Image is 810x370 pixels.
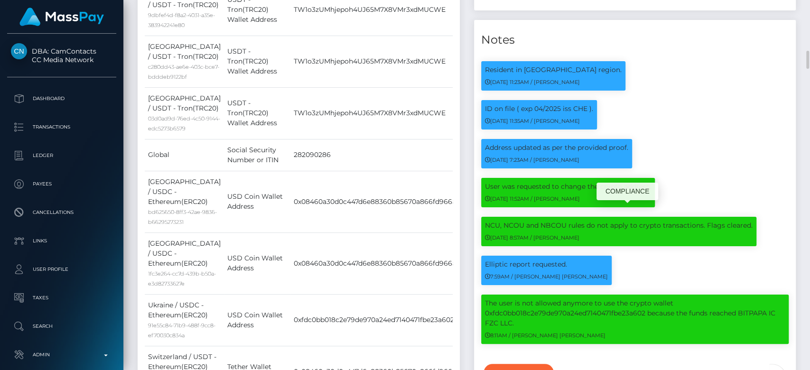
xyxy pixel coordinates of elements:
[11,291,112,305] p: Taxes
[485,273,608,280] small: 7:59AM / [PERSON_NAME] [PERSON_NAME]
[224,294,290,346] td: USD Coin Wallet Address
[19,8,104,26] img: MassPay Logo
[148,64,219,80] small: c280dd43-ae6e-403c-bce7-bdddeb9122bf
[7,229,116,253] a: Links
[290,36,466,87] td: TW1o3zUMhjepoh4UJ65M7X8VMr3xdMUCWE
[11,92,112,106] p: Dashboard
[485,143,628,153] p: Address updated as per the provided proof.
[7,87,116,111] a: Dashboard
[145,171,224,232] td: [GEOGRAPHIC_DATA] / USDC - Ethereum(ERC20)
[148,115,220,132] small: 03d0ad9d-76ed-4c50-9144-edc5273b6579
[7,286,116,310] a: Taxes
[596,183,658,200] div: COMPLIANCE
[224,171,290,232] td: USD Coin Wallet Address
[7,115,116,139] a: Transactions
[485,298,785,328] p: The user is not allowed anymore to use the crypto wallet 0xfdc0bb018c2e79de970a24ed7140471fbe23a6...
[485,195,580,202] small: [DATE] 11:52AM / [PERSON_NAME]
[7,201,116,224] a: Cancellations
[485,79,580,85] small: [DATE] 11:23AM / [PERSON_NAME]
[290,232,466,294] td: 0x08460a30d0c447d6e88360b85670a866fd966adf
[148,209,217,225] small: bd625650-8ff3-42ae-9836-b66295273231
[11,348,112,362] p: Admin
[7,47,116,64] span: DBA: CamContacts CC Media Network
[145,294,224,346] td: Ukraine / USDC - Ethereum(ERC20)
[7,343,116,367] a: Admin
[148,12,215,28] small: 9dbfef4d-f8a2-4031-a35e-383942241e80
[481,32,789,48] h4: Notes
[485,118,580,124] small: [DATE] 11:35AM / [PERSON_NAME]
[485,157,579,163] small: [DATE] 7:23AM / [PERSON_NAME]
[290,139,466,171] td: 282090286
[485,332,605,339] small: 8:11AM / [PERSON_NAME] [PERSON_NAME]
[11,262,112,277] p: User Profile
[224,232,290,294] td: USD Coin Wallet Address
[485,65,622,75] p: Resident in [GEOGRAPHIC_DATA] region.
[145,36,224,87] td: [GEOGRAPHIC_DATA] / USDT - Tron(TRC20)
[145,87,224,139] td: [GEOGRAPHIC_DATA] / USDT - Tron(TRC20)
[11,43,27,59] img: CC Media Network
[145,139,224,171] td: Global
[290,294,466,346] td: 0xfdc0bb018c2e79de970a24ed7140471fbe23a602
[485,182,651,192] p: User was requested to change the crypto address.
[7,172,116,196] a: Payees
[485,259,608,269] p: Elliptic report requested.
[224,36,290,87] td: USDT - Tron(TRC20) Wallet Address
[7,314,116,338] a: Search
[11,205,112,220] p: Cancellations
[145,232,224,294] td: [GEOGRAPHIC_DATA] / USDC - Ethereum(ERC20)
[485,234,579,241] small: [DATE] 8:57AM / [PERSON_NAME]
[290,87,466,139] td: TW1o3zUMhjepoh4UJ65M7X8VMr3xdMUCWE
[11,319,112,333] p: Search
[485,221,753,231] p: NCU, NCOU and NBCOU rules do not apply to crypto transactions. Flags cleared.
[485,104,593,114] p: ID on file ( exp 04/2025 iss CHE ).
[11,177,112,191] p: Payees
[224,87,290,139] td: USDT - Tron(TRC20) Wallet Address
[7,144,116,167] a: Ledger
[148,270,216,287] small: 1fc3e264-cc7d-439b-b50a-e3d82733627e
[290,171,466,232] td: 0x08460a30d0c447d6e88360b85670a866fd966adf
[11,234,112,248] p: Links
[224,139,290,171] td: Social Security Number or ITIN
[7,258,116,281] a: User Profile
[11,148,112,163] p: Ledger
[148,322,215,339] small: 91e55c84-71b9-488f-9cc8-ef70030c834a
[11,120,112,134] p: Transactions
